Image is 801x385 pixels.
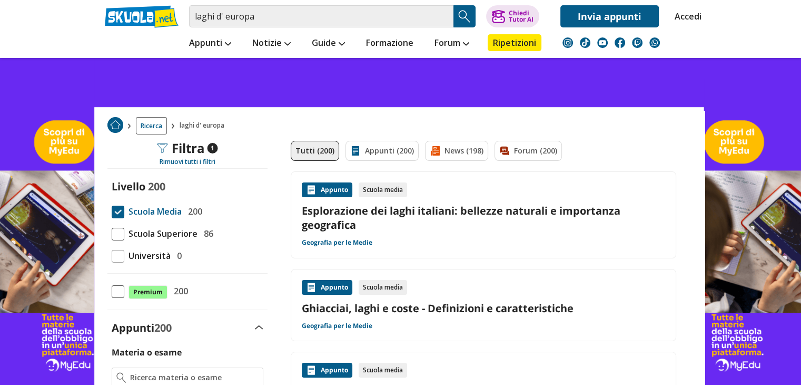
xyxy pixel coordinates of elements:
[189,5,453,27] input: Cerca appunti, riassunti o versioni
[499,146,510,156] img: Forum filtro contenuto
[302,182,352,197] div: Appunto
[170,284,188,298] span: 200
[173,249,182,263] span: 0
[432,34,472,53] a: Forum
[302,280,352,295] div: Appunto
[488,34,541,51] a: Ripetizioni
[207,143,217,153] span: 1
[124,205,182,218] span: Scuola Media
[486,5,539,27] button: ChiediTutor AI
[157,141,217,156] div: Filtra
[560,5,659,27] a: Invia appunti
[107,117,123,134] a: Home
[128,285,167,299] span: Premium
[309,34,348,53] a: Guide
[425,141,488,161] a: News (198)
[112,179,145,194] label: Livello
[200,227,213,240] span: 86
[649,37,660,48] img: WhatsApp
[148,179,165,194] span: 200
[363,34,416,53] a: Formazione
[154,321,172,335] span: 200
[250,34,293,53] a: Notizie
[291,141,339,161] a: Tutti (200)
[359,182,407,197] div: Scuola media
[116,372,126,383] img: Ricerca materia o esame
[302,238,372,247] a: Geografia per le Medie
[350,146,361,156] img: Appunti filtro contenuto
[112,321,172,335] label: Appunti
[453,5,476,27] button: Search Button
[302,322,372,330] a: Geografia per le Medie
[508,10,533,23] div: Chiedi Tutor AI
[255,325,263,330] img: Apri e chiudi sezione
[359,363,407,378] div: Scuola media
[130,372,258,383] input: Ricerca materia o esame
[306,365,317,376] img: Appunti contenuto
[597,37,608,48] img: youtube
[184,205,202,218] span: 200
[186,34,234,53] a: Appunti
[359,280,407,295] div: Scuola media
[495,141,562,161] a: Forum (200)
[457,8,472,24] img: Cerca appunti, riassunti o versioni
[306,282,317,293] img: Appunti contenuto
[302,204,665,232] a: Esplorazione dei laghi italiani: bellezze naturali e importanza geografica
[136,117,167,134] a: Ricerca
[124,249,171,263] span: Università
[107,117,123,133] img: Home
[180,117,229,134] span: laghi d' europa
[124,227,197,240] span: Scuola Superiore
[615,37,625,48] img: facebook
[306,185,317,195] img: Appunti contenuto
[157,143,167,153] img: Filtra filtri mobile
[675,5,697,27] a: Accedi
[632,37,642,48] img: twitch
[580,37,590,48] img: tiktok
[112,346,182,358] label: Materia o esame
[430,146,440,156] img: News filtro contenuto
[562,37,573,48] img: instagram
[302,301,665,315] a: Ghiacciai, laghi e coste - Definizioni e caratteristiche
[302,363,352,378] div: Appunto
[345,141,419,161] a: Appunti (200)
[107,158,268,166] div: Rimuovi tutti i filtri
